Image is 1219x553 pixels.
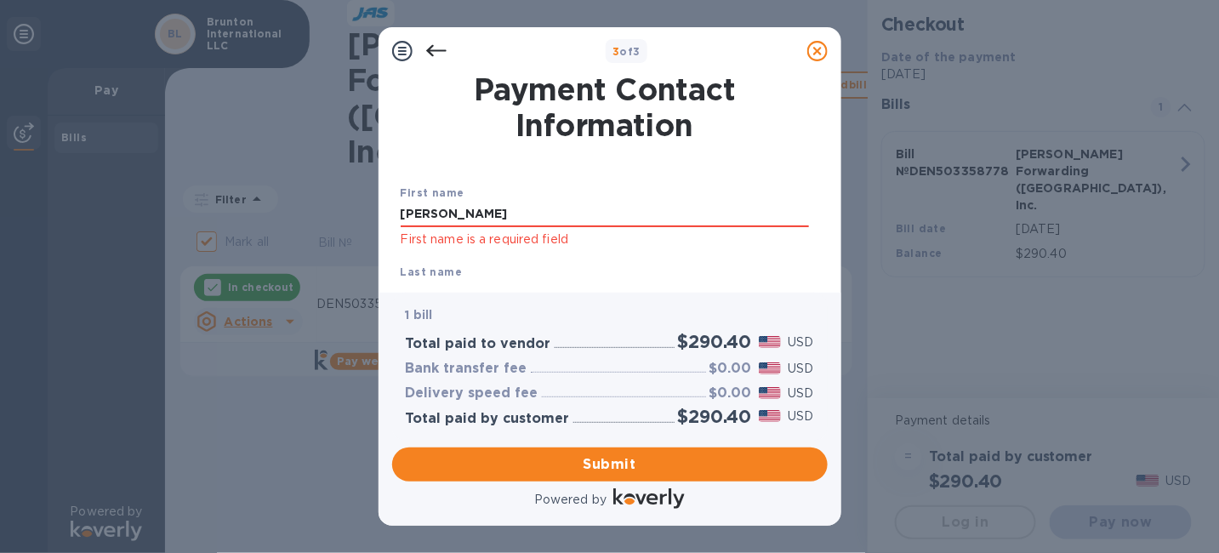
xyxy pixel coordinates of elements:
[612,45,641,58] b: of 3
[709,361,752,377] h3: $0.00
[406,454,814,475] span: Submit
[759,336,782,348] img: USD
[401,71,809,143] h1: Payment Contact Information
[401,202,809,227] input: Enter your first name
[401,186,464,199] b: First name
[401,265,463,278] b: Last name
[678,406,752,427] h2: $290.40
[392,448,828,482] button: Submit
[401,230,809,249] p: First name is a required field
[678,331,752,352] h2: $290.40
[613,488,685,509] img: Logo
[788,360,813,378] p: USD
[406,411,570,427] h3: Total paid by customer
[759,387,782,399] img: USD
[788,408,813,425] p: USD
[759,362,782,374] img: USD
[534,491,607,509] p: Powered by
[406,361,527,377] h3: Bank transfer fee
[788,385,813,402] p: USD
[406,385,538,402] h3: Delivery speed fee
[709,385,752,402] h3: $0.00
[612,45,619,58] span: 3
[406,336,551,352] h3: Total paid to vendor
[788,334,813,351] p: USD
[759,410,782,422] img: USD
[406,308,433,322] b: 1 bill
